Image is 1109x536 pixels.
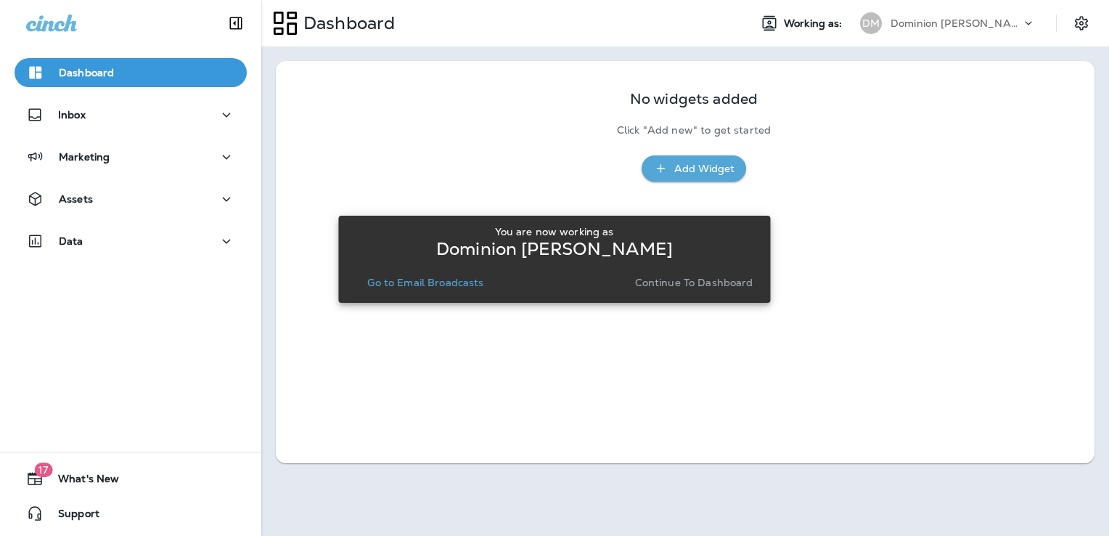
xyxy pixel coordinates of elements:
p: Dashboard [298,12,395,34]
button: Data [15,227,247,256]
p: Continue to Dashboard [635,277,753,288]
span: What's New [44,473,119,490]
button: Support [15,499,247,528]
span: Working as: [784,17,846,30]
button: Settings [1068,10,1094,36]
p: Go to Email Broadcasts [367,277,483,288]
p: Dominion [PERSON_NAME] [436,243,673,255]
span: Support [44,508,99,525]
p: Assets [59,193,93,205]
button: Go to Email Broadcasts [361,272,489,293]
button: Dashboard [15,58,247,87]
button: 17What's New [15,464,247,493]
p: Data [59,235,83,247]
button: Collapse Sidebar [216,9,256,38]
button: Continue to Dashboard [629,272,759,293]
p: You are now working as [495,226,613,237]
span: 17 [34,463,52,477]
p: Dominion [PERSON_NAME] [891,17,1021,29]
p: Dashboard [59,67,114,78]
button: Marketing [15,142,247,171]
p: Marketing [59,151,110,163]
div: DM [860,12,882,34]
button: Inbox [15,100,247,129]
p: Inbox [58,109,86,121]
button: Assets [15,184,247,214]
